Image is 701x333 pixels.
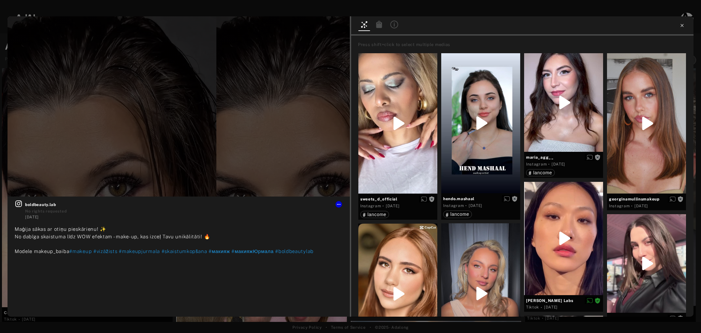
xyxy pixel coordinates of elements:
[25,209,67,214] span: No rights requested
[548,162,550,167] span: ·
[552,162,565,166] time: 2025-02-10T10:53:21.000Z
[541,305,542,310] span: ·
[502,195,512,202] button: Enable diffusion on this media
[609,196,684,202] span: georginamullinsmakeup
[386,204,399,208] time: 2025-01-17T22:40:56.000Z
[443,203,464,209] div: Instagram
[631,203,633,209] span: ·
[358,41,691,48] div: Press shift+click to select multiple medias
[585,297,595,304] button: Disable diffusion on this media
[533,170,552,175] span: lancome
[634,204,648,208] time: 2024-12-12T06:03:13.000Z
[465,203,467,208] span: ·
[678,197,683,201] span: Rights not requested
[15,226,210,254] span: Maģija sākas ar otiņu pieskārienu! ✨ No dabīga skaistuma līdz WOW efektam - make-up, kas izceļ Ta...
[544,305,558,309] time: 2025-03-27T00:00:00.000Z
[526,161,547,167] div: Instagram
[367,212,386,217] span: lancome
[25,202,343,208] span: boldbeauty.lab
[360,203,381,209] div: Instagram
[363,212,386,217] div: lancome
[419,196,429,202] button: Enable diffusion on this media
[446,212,469,216] div: lancome
[585,154,595,161] button: Enable diffusion on this media
[526,298,601,304] span: [PERSON_NAME] Labs
[443,196,518,202] span: hendo.mashaal
[526,154,601,160] span: maria_agg__
[668,315,678,322] button: Enable diffusion on this media
[450,212,469,217] span: lancome
[25,215,39,219] time: 2025-04-02T09:05:49.000Z
[69,248,314,254] span: #makeup #vizāžists #makeupjurmala #skaistumkopšana #макияж #макияжЮрмала #boldbeautylab
[529,170,552,175] div: lancome
[469,203,482,208] time: 2025-02-12T21:51:54.000Z
[429,197,435,201] span: Rights not requested
[360,196,435,202] span: sweets_d_official
[595,155,600,159] span: Rights not requested
[668,196,678,202] button: Enable diffusion on this media
[526,304,539,310] div: Tiktok
[512,196,518,201] span: Rights not requested
[382,203,384,209] span: ·
[595,298,600,303] span: Rights agreed
[609,315,684,321] span: demilivesherlife
[668,302,701,333] iframe: Chat Widget
[609,203,630,209] div: Instagram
